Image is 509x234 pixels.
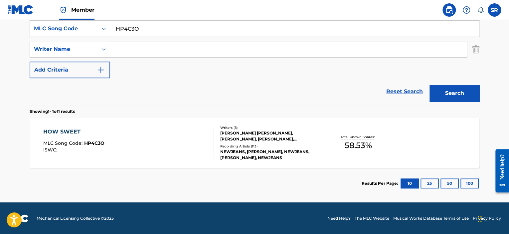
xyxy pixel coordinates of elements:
span: 58.53 % [345,139,372,151]
a: HOW SWEETMLC Song Code:HP4C3OISWC:Writers (8)[PERSON_NAME] [PERSON_NAME], [PERSON_NAME], [PERSON_... [30,118,479,168]
img: search [445,6,453,14]
div: MLC Song Code [34,25,94,33]
button: 100 [460,178,479,188]
img: Delete Criterion [472,41,479,58]
span: Member [71,6,94,14]
iframe: Chat Widget [476,202,509,234]
div: Writer Name [34,45,94,53]
div: User Menu [488,3,501,17]
div: Writers ( 8 ) [220,125,321,130]
img: Top Rightsholder [59,6,67,14]
span: ISWC : [43,147,59,153]
div: Notifications [477,7,484,13]
button: 25 [421,178,439,188]
span: Mechanical Licensing Collective © 2025 [37,215,114,221]
div: NEWJEANS, [PERSON_NAME], NEWJEANS, [PERSON_NAME], NEWJEANS [220,149,321,161]
div: Help [460,3,473,17]
img: help [462,6,470,14]
img: logo [8,214,29,222]
p: Total Known Shares: [340,134,376,139]
a: The MLC Website [355,215,389,221]
div: Drag [478,209,482,229]
a: Musical Works Database Terms of Use [393,215,469,221]
span: HP4C3O [84,140,104,146]
a: Public Search [442,3,456,17]
div: HOW SWEET [43,128,104,136]
span: MLC Song Code : [43,140,84,146]
button: Search [429,85,479,102]
div: Recording Artists ( 113 ) [220,144,321,149]
iframe: Resource Center [490,144,509,198]
button: 50 [440,178,459,188]
div: [PERSON_NAME] [PERSON_NAME], [PERSON_NAME], [PERSON_NAME], [PERSON_NAME] [PERSON_NAME], 250 250, ... [220,130,321,142]
form: Search Form [30,20,479,105]
button: Add Criteria [30,62,110,78]
a: Reset Search [383,84,426,99]
p: Showing 1 - 1 of 1 results [30,109,75,115]
button: 10 [401,178,419,188]
img: MLC Logo [8,5,34,15]
a: Privacy Policy [473,215,501,221]
a: Need Help? [327,215,351,221]
img: 9d2ae6d4665cec9f34b9.svg [97,66,105,74]
p: Results Per Page: [362,180,400,186]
